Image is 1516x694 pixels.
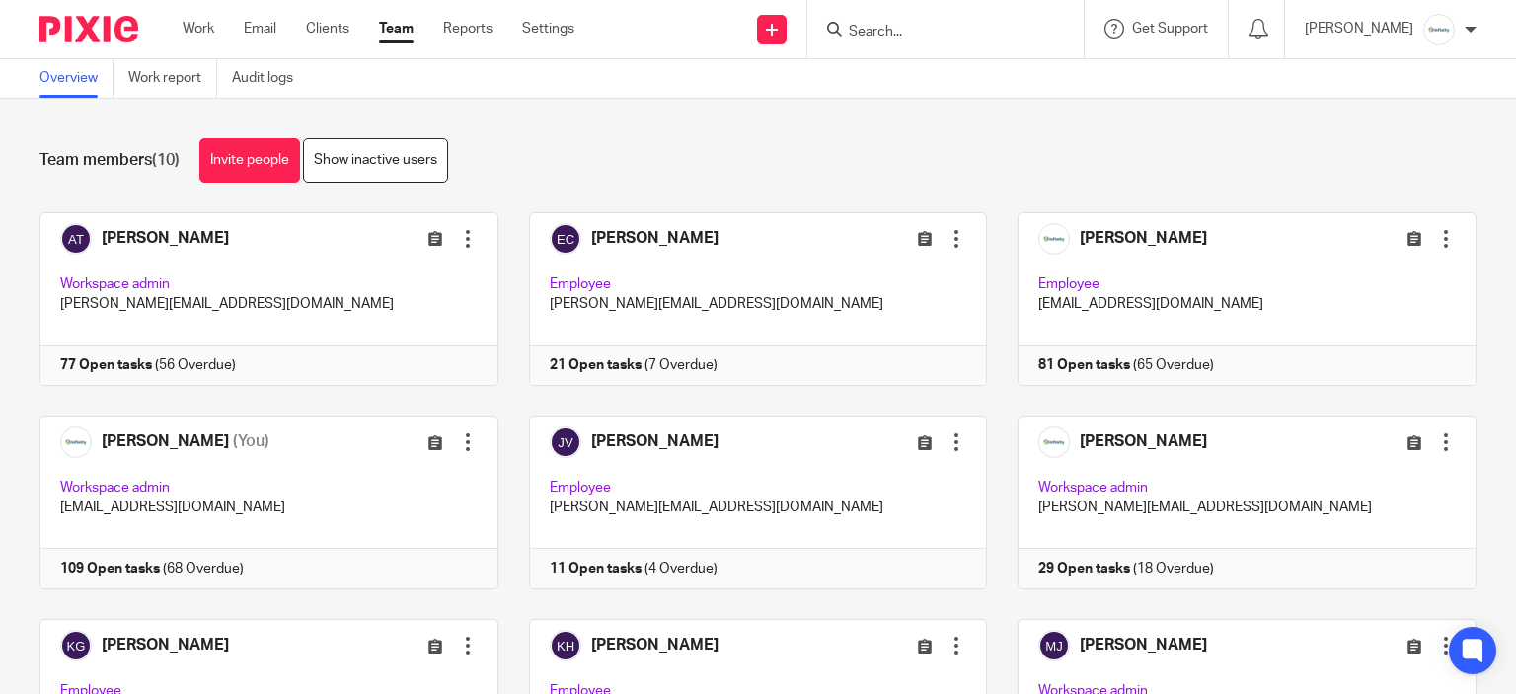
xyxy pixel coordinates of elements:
a: Team [379,19,414,39]
a: Reports [443,19,493,39]
img: Infinity%20Logo%20with%20Whitespace%20.png [1423,14,1455,45]
h1: Team members [39,150,180,171]
a: Invite people [199,138,300,183]
a: Settings [522,19,574,39]
a: Clients [306,19,349,39]
img: Pixie [39,16,138,42]
a: Overview [39,59,114,98]
a: Work report [128,59,217,98]
input: Search [847,24,1024,41]
a: Show inactive users [303,138,448,183]
p: [PERSON_NAME] [1305,19,1413,39]
a: Email [244,19,276,39]
a: Audit logs [232,59,308,98]
span: (10) [152,152,180,168]
a: Work [183,19,214,39]
span: Get Support [1132,22,1208,36]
